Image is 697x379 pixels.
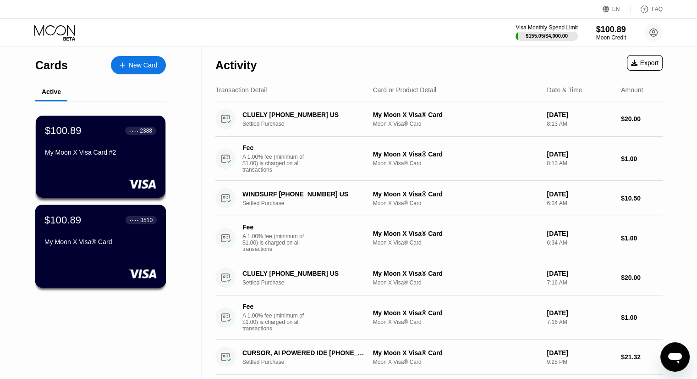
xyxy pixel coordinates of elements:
div: CLUELY [PHONE_NUMBER] US [242,270,368,277]
div: [DATE] [547,111,614,118]
div: Moon X Visa® Card [373,160,540,167]
div: CLUELY [PHONE_NUMBER] US [242,111,368,118]
div: Fee [242,223,307,231]
div: CURSOR, AI POWERED IDE [PHONE_NUMBER] US [242,349,368,357]
div: My Moon X Visa Card #2 [45,149,156,156]
div: Card or Product Detail [373,86,437,94]
div: My Moon X Visa® Card [373,270,540,277]
div: FAQ [652,6,663,12]
div: Settled Purchase [242,200,378,206]
div: $155.05 / $4,000.00 [526,33,568,39]
div: FeeA 1.00% fee (minimum of $1.00) is charged on all transactionsMy Moon X Visa® CardMoon X Visa® ... [215,295,663,340]
div: 3510 [140,217,153,223]
div: FeeA 1.00% fee (minimum of $1.00) is charged on all transactionsMy Moon X Visa® CardMoon X Visa® ... [215,216,663,260]
div: $100.89Moon Credit [596,25,626,41]
div: 7:16 AM [547,279,614,286]
div: New Card [111,56,166,74]
div: $10.50 [621,195,663,202]
div: Moon X Visa® Card [373,279,540,286]
div: $100.89 [596,25,626,34]
div: A 1.00% fee (minimum of $1.00) is charged on all transactions [242,312,311,332]
div: Fee [242,303,307,310]
div: A 1.00% fee (minimum of $1.00) is charged on all transactions [242,154,311,173]
div: FeeA 1.00% fee (minimum of $1.00) is charged on all transactionsMy Moon X Visa® CardMoon X Visa® ... [215,137,663,181]
div: [DATE] [547,190,614,198]
div: ● ● ● ● [130,218,139,221]
div: ● ● ● ● [129,129,138,132]
div: Settled Purchase [242,359,378,365]
div: WINDSURF [PHONE_NUMBER] USSettled PurchaseMy Moon X Visa® CardMoon X Visa® Card[DATE]6:34 AM$10.50 [215,181,663,216]
div: Moon X Visa® Card [373,319,540,325]
div: Fee [242,144,307,151]
div: $20.00 [621,115,663,123]
div: My Moon X Visa® Card [373,150,540,158]
div: $21.32 [621,353,663,361]
div: Moon X Visa® Card [373,200,540,206]
div: 2388 [140,128,152,134]
div: 6:34 AM [547,200,614,206]
div: Settled Purchase [242,279,378,286]
div: Active [42,88,61,95]
div: Activity [215,59,257,72]
div: WINDSURF [PHONE_NUMBER] US [242,190,368,198]
div: My Moon X Visa® Card [373,190,540,198]
div: $100.89 [44,214,81,226]
div: My Moon X Visa® Card [373,111,540,118]
div: 7:16 AM [547,319,614,325]
div: CURSOR, AI POWERED IDE [PHONE_NUMBER] USSettled PurchaseMy Moon X Visa® CardMoon X Visa® Card[DAT... [215,340,663,375]
div: Export [627,55,663,71]
div: $1.00 [621,234,663,242]
div: [DATE] [547,270,614,277]
div: Transaction Detail [215,86,267,94]
div: $1.00 [621,155,663,162]
div: 8:13 AM [547,160,614,167]
div: $20.00 [621,274,663,281]
div: A 1.00% fee (minimum of $1.00) is charged on all transactions [242,233,311,252]
div: [DATE] [547,349,614,357]
div: $100.89● ● ● ●2388My Moon X Visa Card #2 [36,116,165,198]
div: 8:13 AM [547,121,614,127]
div: Visa Monthly Spend Limit$155.05/$4,000.00 [516,24,577,41]
div: [DATE] [547,309,614,317]
div: Settled Purchase [242,121,378,127]
div: Moon X Visa® Card [373,359,540,365]
div: FAQ [631,5,663,14]
div: $1.00 [621,314,663,321]
div: $100.89● ● ● ●3510My Moon X Visa® Card [36,205,165,287]
div: Cards [35,59,68,72]
div: 6:34 AM [547,240,614,246]
div: Moon X Visa® Card [373,121,540,127]
div: My Moon X Visa® Card [373,230,540,237]
iframe: Button to launch messaging window [660,342,690,372]
div: Moon Credit [596,34,626,41]
div: [DATE] [547,150,614,158]
div: New Card [129,61,157,69]
div: My Moon X Visa® Card [373,309,540,317]
div: Date & Time [547,86,582,94]
div: My Moon X Visa® Card [373,349,540,357]
div: CLUELY [PHONE_NUMBER] USSettled PurchaseMy Moon X Visa® CardMoon X Visa® Card[DATE]8:13 AM$20.00 [215,101,663,137]
div: Export [631,59,659,67]
div: Moon X Visa® Card [373,240,540,246]
div: EN [612,6,620,12]
div: Amount [621,86,643,94]
div: My Moon X Visa® Card [44,238,157,245]
div: CLUELY [PHONE_NUMBER] USSettled PurchaseMy Moon X Visa® CardMoon X Visa® Card[DATE]7:16 AM$20.00 [215,260,663,295]
div: Visa Monthly Spend Limit [516,24,577,31]
div: $100.89 [45,125,82,137]
div: EN [603,5,631,14]
div: [DATE] [547,230,614,237]
div: 9:25 PM [547,359,614,365]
